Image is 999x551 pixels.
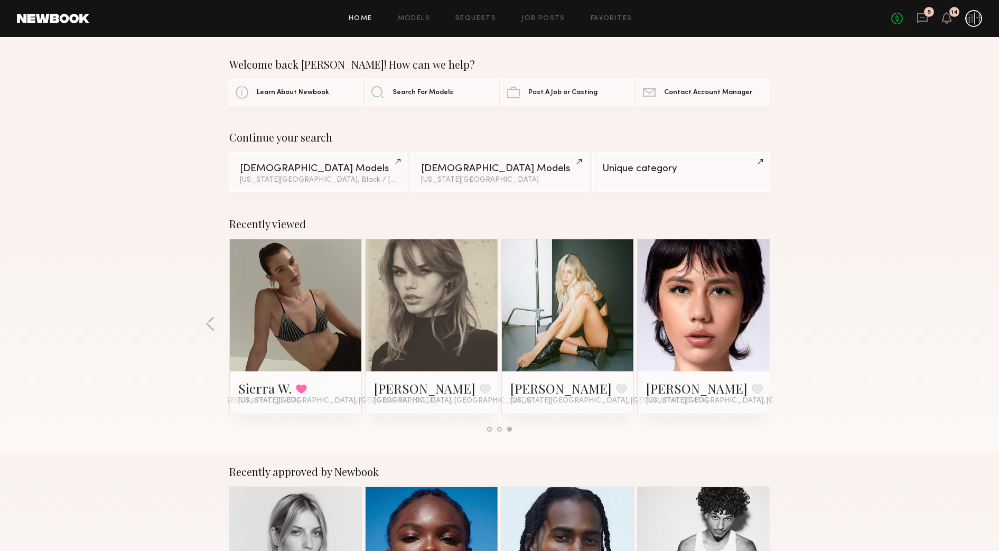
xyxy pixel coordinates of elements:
[257,89,329,96] span: Learn About Newbook
[240,164,397,174] div: [DEMOGRAPHIC_DATA] Models
[421,176,578,184] div: [US_STATE][GEOGRAPHIC_DATA]
[528,89,597,96] span: Post A Job or Casting
[928,10,931,15] div: 5
[664,89,752,96] span: Contact Account Manager
[229,58,770,71] div: Welcome back [PERSON_NAME]! How can we help?
[592,152,770,192] a: Unique category
[374,397,531,405] span: [GEOGRAPHIC_DATA], [GEOGRAPHIC_DATA]
[229,131,770,144] div: Continue your search
[229,465,770,478] div: Recently approved by Newbook
[240,176,397,184] div: [US_STATE][GEOGRAPHIC_DATA], Black / [DEMOGRAPHIC_DATA]
[510,397,708,405] span: [US_STATE][GEOGRAPHIC_DATA], [GEOGRAPHIC_DATA]
[917,12,928,25] a: 5
[951,10,958,15] div: 14
[591,15,632,22] a: Favorites
[410,152,589,192] a: [DEMOGRAPHIC_DATA] Models[US_STATE][GEOGRAPHIC_DATA]
[521,15,565,22] a: Job Posts
[374,380,475,397] a: [PERSON_NAME]
[365,79,498,106] a: Search For Models
[229,218,770,230] div: Recently viewed
[229,152,407,192] a: [DEMOGRAPHIC_DATA] Models[US_STATE][GEOGRAPHIC_DATA], Black / [DEMOGRAPHIC_DATA]
[646,397,844,405] span: [US_STATE][GEOGRAPHIC_DATA], [GEOGRAPHIC_DATA]
[349,15,372,22] a: Home
[421,164,578,174] div: [DEMOGRAPHIC_DATA] Models
[602,164,759,174] div: Unique category
[229,79,362,106] a: Learn About Newbook
[510,380,612,397] a: [PERSON_NAME]
[238,397,436,405] span: [US_STATE][GEOGRAPHIC_DATA], [GEOGRAPHIC_DATA]
[398,15,430,22] a: Models
[393,89,453,96] span: Search For Models
[455,15,496,22] a: Requests
[501,79,634,106] a: Post A Job or Casting
[646,380,748,397] a: [PERSON_NAME]
[238,380,292,397] a: Sierra W.
[637,79,770,106] a: Contact Account Manager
